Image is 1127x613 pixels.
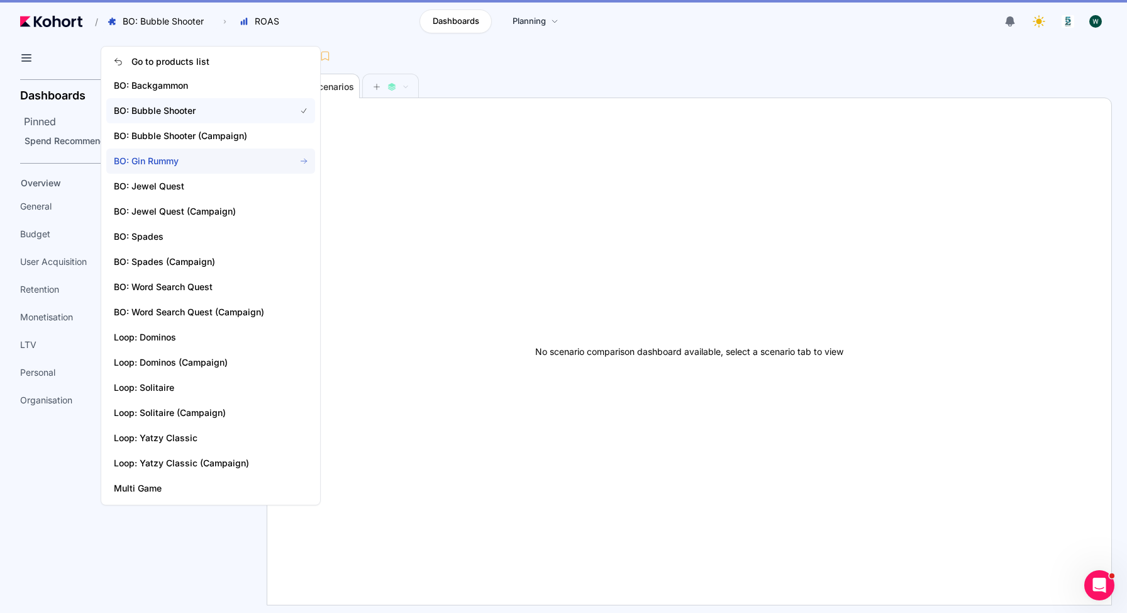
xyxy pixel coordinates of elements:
[106,400,315,425] a: Loop: Solitaire (Campaign)
[20,132,248,150] a: Spend Recommendations
[114,155,280,167] span: BO: Gin Rummy
[106,476,315,501] a: Multi Game
[114,432,280,444] span: Loop: Yatzy Classic
[106,73,315,98] a: BO: Backgammon
[106,325,315,350] a: Loop: Dominos
[85,15,98,28] span: /
[114,381,280,394] span: Loop: Solitaire
[20,90,86,101] h2: Dashboards
[106,149,315,174] a: BO: Gin Rummy
[114,79,280,92] span: BO: Backgammon
[20,394,72,407] span: Organisation
[114,331,280,344] span: Loop: Dominos
[114,407,280,419] span: Loop: Solitaire (Campaign)
[114,457,280,470] span: Loop: Yatzy Classic (Campaign)
[513,15,546,28] span: Planning
[20,200,52,213] span: General
[106,174,315,199] a: BO: Jewel Quest
[114,230,280,243] span: BO: Spades
[131,55,209,68] span: Go to products list
[106,224,315,249] a: BO: Spades
[20,16,82,27] img: Kohort logo
[114,130,280,142] span: BO: Bubble Shooter (Campaign)
[20,256,87,268] span: User Acquisition
[114,104,280,117] span: BO: Bubble Shooter
[106,123,315,149] a: BO: Bubble Shooter (Campaign)
[499,9,572,33] a: Planning
[25,135,131,146] span: Spend Recommendations
[114,180,280,193] span: BO: Jewel Quest
[106,274,315,300] a: BO: Word Search Quest
[114,281,280,293] span: BO: Word Search Quest
[114,482,280,495] span: Multi Game
[233,11,292,32] button: ROAS
[106,375,315,400] a: Loop: Solitaire
[106,425,315,451] a: Loop: Yatzy Classic
[20,366,55,379] span: Personal
[20,283,59,296] span: Retention
[1084,570,1114,600] iframe: Intercom live chat
[114,256,280,268] span: BO: Spades (Campaign)
[106,249,315,274] a: BO: Spades (Campaign)
[106,98,315,123] a: BO: Bubble Shooter
[20,339,36,351] span: LTV
[21,177,61,188] span: Overview
[20,228,50,240] span: Budget
[123,15,204,28] span: BO: Bubble Shooter
[255,15,279,28] span: ROAS
[114,306,280,318] span: BO: Word Search Quest (Campaign)
[106,300,315,325] a: BO: Word Search Quest (Campaign)
[24,114,252,129] h2: Pinned
[106,350,315,375] a: Loop: Dominos (Campaign)
[114,205,280,218] span: BO: Jewel Quest (Campaign)
[16,174,230,193] a: Overview
[114,356,280,369] span: Loop: Dominos (Campaign)
[433,15,479,28] span: Dashboards
[267,98,1111,605] div: No scenario comparison dashboard available, select a scenario tab to view
[106,199,315,224] a: BO: Jewel Quest (Campaign)
[1062,15,1074,28] img: logo_logo_images_1_20240607072359498299_20240828135028712857.jpeg
[101,11,217,32] button: BO: Bubble Shooter
[106,451,315,476] a: Loop: Yatzy Classic (Campaign)
[106,50,315,73] a: Go to products list
[419,9,492,33] a: Dashboards
[20,311,73,323] span: Monetisation
[221,16,229,26] span: ›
